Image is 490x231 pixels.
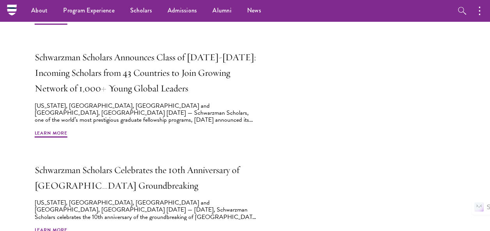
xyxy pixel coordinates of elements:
div: [US_STATE], [GEOGRAPHIC_DATA], [GEOGRAPHIC_DATA] and [GEOGRAPHIC_DATA], [GEOGRAPHIC_DATA] [DATE] ... [35,102,259,124]
a: Schwarzman Scholars Announces Class of [DATE]-[DATE]: Incoming Scholars from 43 Countries to Join... [35,49,259,138]
h2: Schwarzman Scholars Celebrates the 10th Anniversary of [GEOGRAPHIC_DATA] Groundbreaking [35,162,259,193]
span: Learn More [35,17,68,26]
span: Learn More [35,129,68,139]
h2: Schwarzman Scholars Announces Class of [DATE]-[DATE]: Incoming Scholars from 43 Countries to Join... [35,49,259,96]
div: [US_STATE], [GEOGRAPHIC_DATA], [GEOGRAPHIC_DATA] and [GEOGRAPHIC_DATA], [GEOGRAPHIC_DATA] [DATE] ... [35,199,259,220]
